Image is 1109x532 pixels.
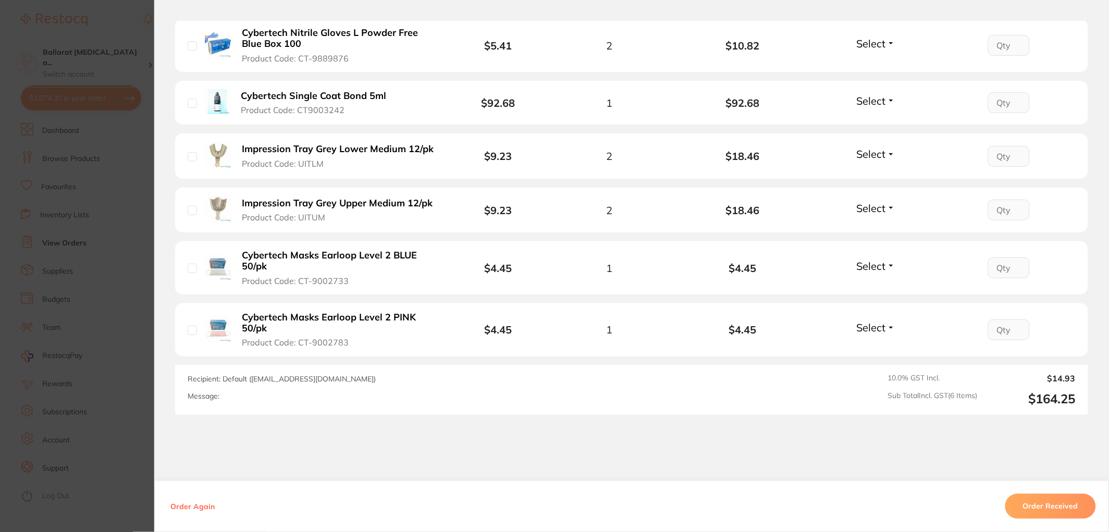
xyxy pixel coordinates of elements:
b: $18.46 [676,204,809,216]
b: Impression Tray Grey Upper Medium 12/pk [242,198,433,209]
b: $4.45 [676,324,809,336]
img: Impression Tray Grey Lower Medium 12/pk [205,142,231,168]
img: Cybertech Masks Earloop Level 2 BLUE 50/pk [205,254,231,280]
b: Impression Tray Grey Lower Medium 12/pk [242,144,434,155]
b: $18.46 [676,150,809,162]
img: Cybertech Masks Earloop Level 2 PINK 50/pk [205,316,231,342]
span: Product Code: CT9003242 [241,105,344,115]
button: Impression Tray Grey Lower Medium 12/pk Product Code: UITLM [239,143,439,169]
span: Select [857,202,886,215]
img: Cybertech Single Coat Bond 5ml [205,89,230,114]
span: Product Code: UITUM [242,213,326,222]
b: $92.68 [676,97,809,109]
button: Select [854,259,898,273]
span: Select [857,94,886,107]
span: Select [857,321,886,334]
b: $10.82 [676,40,809,52]
button: Order Again [167,502,218,511]
input: Qty [988,146,1030,167]
span: Select [857,37,886,50]
span: Select [857,259,886,273]
span: 2 [606,204,612,216]
b: $9.23 [485,150,512,163]
img: Cybertech Nitrile Gloves L Powder Free Blue Box 100 [205,31,231,58]
span: 1 [606,97,612,109]
button: Select [854,37,898,50]
span: Product Code: CT-9002783 [242,338,349,347]
button: Cybertech Masks Earloop Level 2 BLUE 50/pk Product Code: CT-9002733 [239,250,439,286]
span: Sub Total Incl. GST ( 6 Items) [888,391,978,406]
b: $4.45 [485,262,512,275]
button: Cybertech Nitrile Gloves L Powder Free Blue Box 100 Product Code: CT-9889876 [239,27,439,64]
input: Qty [988,257,1030,278]
label: Message: [188,392,219,401]
b: $4.45 [676,262,809,274]
input: Qty [988,92,1030,113]
input: Qty [988,200,1030,220]
output: $14.93 [986,374,1076,383]
b: $92.68 [482,96,515,109]
output: $164.25 [986,391,1076,406]
span: 2 [606,150,612,162]
span: Product Code: CT-9889876 [242,54,349,63]
span: Select [857,147,886,160]
button: Impression Tray Grey Upper Medium 12/pk Product Code: UITUM [239,197,439,223]
span: Product Code: UITLM [242,159,324,168]
b: Cybertech Masks Earloop Level 2 PINK 50/pk [242,312,436,333]
b: Cybertech Nitrile Gloves L Powder Free Blue Box 100 [242,28,436,49]
button: Select [854,147,898,160]
input: Qty [988,35,1030,56]
span: 10.0 % GST Incl. [888,374,978,383]
button: Cybertech Masks Earloop Level 2 PINK 50/pk Product Code: CT-9002783 [239,312,439,348]
button: Select [854,94,898,107]
img: Impression Tray Grey Upper Medium 12/pk [205,196,231,222]
span: 1 [606,262,612,274]
input: Qty [988,319,1030,340]
b: $9.23 [485,204,512,217]
b: Cybertech Masks Earloop Level 2 BLUE 50/pk [242,250,436,271]
button: Select [854,202,898,215]
span: 2 [606,40,612,52]
button: Order Received [1005,494,1096,519]
span: Product Code: CT-9002733 [242,276,349,286]
b: Cybertech Single Coat Bond 5ml [241,91,386,102]
button: Select [854,321,898,334]
span: Recipient: Default ( [EMAIL_ADDRESS][DOMAIN_NAME] ) [188,374,376,383]
button: Cybertech Single Coat Bond 5ml Product Code: CT9003242 [238,90,398,116]
b: $5.41 [485,39,512,52]
span: 1 [606,324,612,336]
b: $4.45 [485,323,512,336]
